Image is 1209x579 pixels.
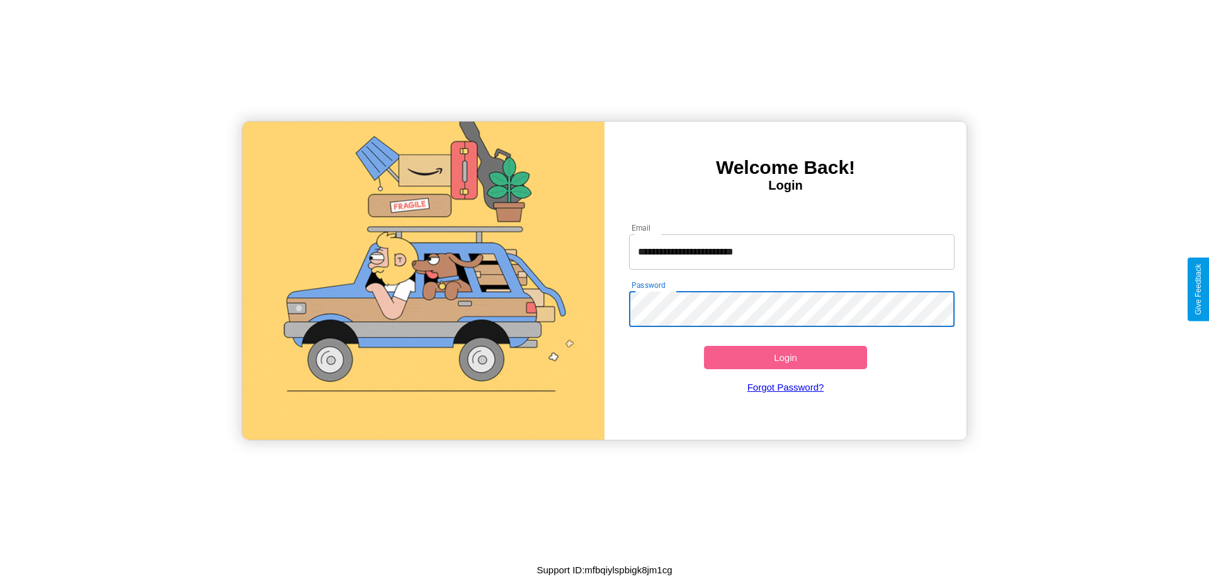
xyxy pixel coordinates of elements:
[604,178,967,193] h4: Login
[1194,264,1203,315] div: Give Feedback
[623,369,949,405] a: Forgot Password?
[536,561,672,578] p: Support ID: mfbqiylspbigk8jm1cg
[242,122,604,440] img: gif
[632,222,651,233] label: Email
[632,280,665,290] label: Password
[604,157,967,178] h3: Welcome Back!
[704,346,867,369] button: Login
